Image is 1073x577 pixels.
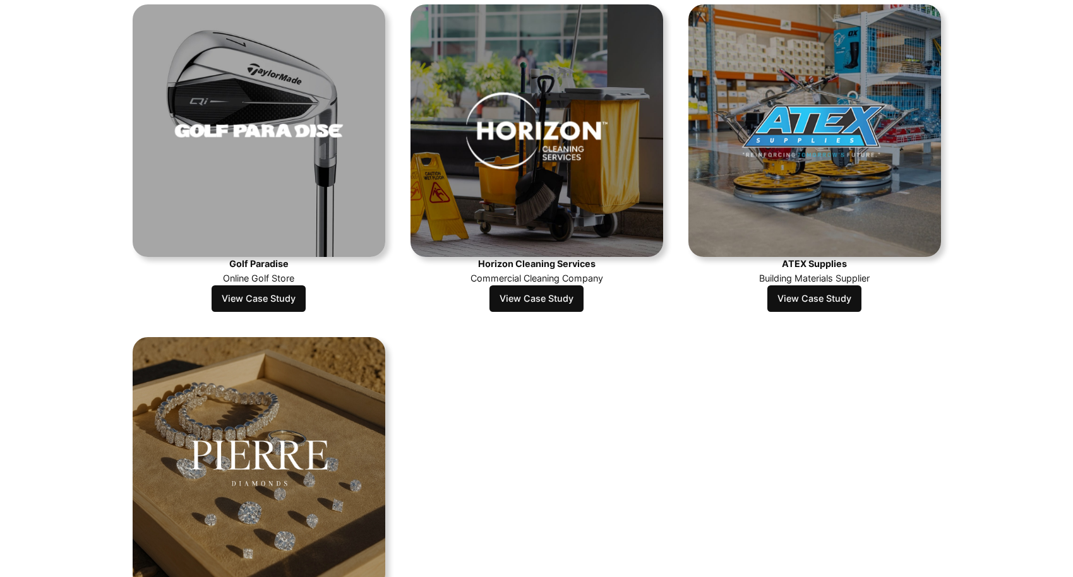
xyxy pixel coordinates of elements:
p: Building Materials Supplier [759,271,870,285]
a: View Case Study [767,285,861,312]
p: Online Golf Store [223,271,294,285]
strong: Golf Paradise [229,258,289,269]
strong: ATEX Supplies [782,258,847,269]
p: Commercial Cleaning Company [471,271,603,285]
a: View Case Study [212,285,306,312]
strong: Horizon Cleaning Services [478,258,596,269]
a: View Case Study [489,285,584,312]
